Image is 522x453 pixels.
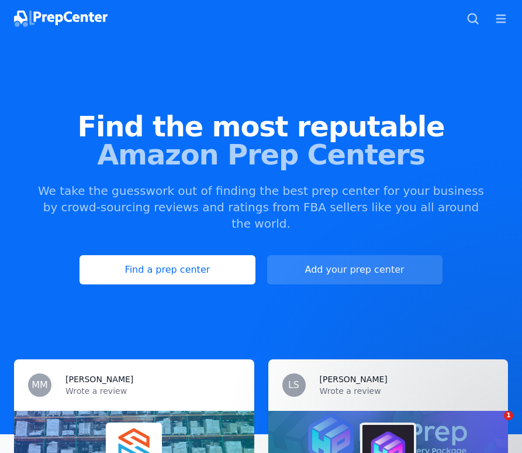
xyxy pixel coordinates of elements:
span: Find the most reputable [14,112,508,140]
iframe: Intercom live chat [480,411,508,439]
p: We take the guesswork out of finding the best prep center for your business by crowd-sourcing rev... [37,183,486,232]
span: Amazon Prep Centers [14,140,508,169]
span: 1 [504,411,513,420]
a: Find a prep center [79,255,255,284]
span: MM [32,380,48,390]
a: Add your prep center [267,255,443,284]
p: Wrote a review [65,385,240,397]
img: PrepCenter [14,11,108,27]
span: LS [288,380,299,390]
h3: [PERSON_NAME] [65,373,133,385]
